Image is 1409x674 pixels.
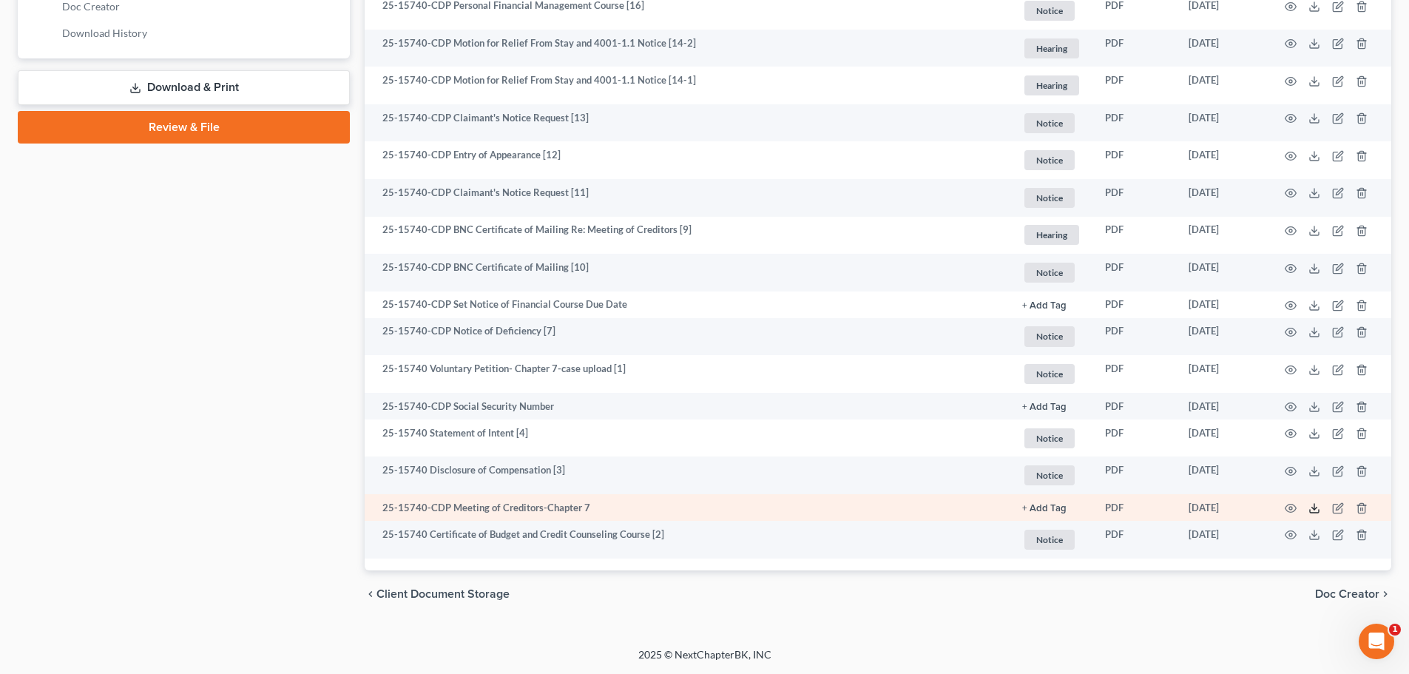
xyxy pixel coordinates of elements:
[1093,521,1177,559] td: PDF
[1022,186,1081,210] a: Notice
[1024,364,1075,384] span: Notice
[18,111,350,144] a: Review & File
[1024,38,1079,58] span: Hearing
[1024,263,1075,283] span: Notice
[1093,217,1177,255] td: PDF
[1022,324,1081,348] a: Notice
[365,141,1010,179] td: 25-15740-CDP Entry of Appearance [12]
[365,254,1010,291] td: 25-15740-CDP BNC Certificate of Mailing [10]
[1024,188,1075,208] span: Notice
[1024,530,1075,550] span: Notice
[1022,223,1081,247] a: Hearing
[1024,113,1075,133] span: Notice
[1022,111,1081,135] a: Notice
[1024,150,1075,170] span: Notice
[1093,393,1177,419] td: PDF
[1022,463,1081,488] a: Notice
[1024,1,1075,21] span: Notice
[365,291,1010,318] td: 25-15740-CDP Set Notice of Financial Course Due Date
[1093,141,1177,179] td: PDF
[365,494,1010,521] td: 25-15740-CDP Meeting of Creditors-Chapter 7
[1093,179,1177,217] td: PDF
[1093,104,1177,142] td: PDF
[1177,217,1267,255] td: [DATE]
[62,27,147,39] span: Download History
[18,70,350,105] a: Download & Print
[365,30,1010,67] td: 25-15740-CDP Motion for Relief From Stay and 4001-1.1 Notice [14-2]
[1024,75,1079,95] span: Hearing
[1379,588,1391,600] i: chevron_right
[1093,318,1177,356] td: PDF
[1022,504,1067,513] button: + Add Tag
[1093,494,1177,521] td: PDF
[1359,624,1394,659] iframe: Intercom live chat
[365,456,1010,494] td: 25-15740 Disclosure of Compensation [3]
[1315,588,1379,600] span: Doc Creator
[1177,179,1267,217] td: [DATE]
[1022,260,1081,285] a: Notice
[1177,419,1267,457] td: [DATE]
[1024,326,1075,346] span: Notice
[365,355,1010,393] td: 25-15740 Voluntary Petition- Chapter 7-case upload [1]
[1022,528,1081,552] a: Notice
[1022,148,1081,172] a: Notice
[1389,624,1401,636] span: 1
[1024,225,1079,245] span: Hearing
[1177,393,1267,419] td: [DATE]
[365,67,1010,104] td: 25-15740-CDP Motion for Relief From Stay and 4001-1.1 Notice [14-1]
[1093,291,1177,318] td: PDF
[376,588,510,600] span: Client Document Storage
[1177,104,1267,142] td: [DATE]
[365,588,510,600] button: chevron_left Client Document Storage
[1022,362,1081,386] a: Notice
[1315,588,1391,600] button: Doc Creator chevron_right
[50,20,350,47] a: Download History
[1177,521,1267,559] td: [DATE]
[1022,400,1081,414] a: + Add Tag
[365,318,1010,356] td: 25-15740-CDP Notice of Deficiency [7]
[1177,456,1267,494] td: [DATE]
[1093,67,1177,104] td: PDF
[1177,494,1267,521] td: [DATE]
[1177,318,1267,356] td: [DATE]
[1093,254,1177,291] td: PDF
[1022,36,1081,61] a: Hearing
[1177,355,1267,393] td: [DATE]
[1093,419,1177,457] td: PDF
[1177,291,1267,318] td: [DATE]
[365,393,1010,419] td: 25-15740-CDP Social Security Number
[365,217,1010,255] td: 25-15740-CDP BNC Certificate of Mailing Re: Meeting of Creditors [9]
[1022,402,1067,412] button: + Add Tag
[1177,67,1267,104] td: [DATE]
[1022,297,1081,311] a: + Add Tag
[1022,73,1081,98] a: Hearing
[365,179,1010,217] td: 25-15740-CDP Claimant's Notice Request [11]
[1177,141,1267,179] td: [DATE]
[365,521,1010,559] td: 25-15740 Certificate of Budget and Credit Counseling Course [2]
[1177,30,1267,67] td: [DATE]
[283,647,1126,674] div: 2025 © NextChapterBK, INC
[1022,426,1081,451] a: Notice
[1093,30,1177,67] td: PDF
[1093,456,1177,494] td: PDF
[365,104,1010,142] td: 25-15740-CDP Claimant's Notice Request [13]
[1177,254,1267,291] td: [DATE]
[1024,465,1075,485] span: Notice
[1022,301,1067,311] button: + Add Tag
[1022,501,1081,515] a: + Add Tag
[1093,355,1177,393] td: PDF
[1024,428,1075,448] span: Notice
[365,419,1010,457] td: 25-15740 Statement of Intent [4]
[365,588,376,600] i: chevron_left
